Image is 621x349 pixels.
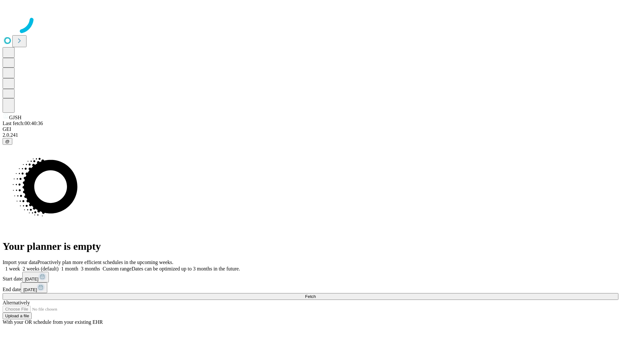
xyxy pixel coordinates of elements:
[3,240,618,252] h1: Your planner is empty
[23,266,59,271] span: 2 weeks (default)
[3,319,103,325] span: With your OR schedule from your existing EHR
[3,121,43,126] span: Last fetch: 00:40:36
[132,266,240,271] span: Dates can be optimized up to 3 months in the future.
[3,300,30,305] span: Alternatively
[103,266,131,271] span: Custom range
[23,287,37,292] span: [DATE]
[81,266,100,271] span: 3 months
[3,272,618,282] div: Start date
[3,259,38,265] span: Import your data
[3,293,618,300] button: Fetch
[305,294,316,299] span: Fetch
[22,272,49,282] button: [DATE]
[3,126,618,132] div: GEI
[3,132,618,138] div: 2.0.241
[38,259,173,265] span: Proactively plan more efficient schedules in the upcoming weeks.
[3,282,618,293] div: End date
[25,277,38,281] span: [DATE]
[3,312,32,319] button: Upload a file
[5,266,20,271] span: 1 week
[3,138,12,145] button: @
[5,139,10,144] span: @
[21,282,47,293] button: [DATE]
[9,115,21,120] span: GJSH
[61,266,78,271] span: 1 month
